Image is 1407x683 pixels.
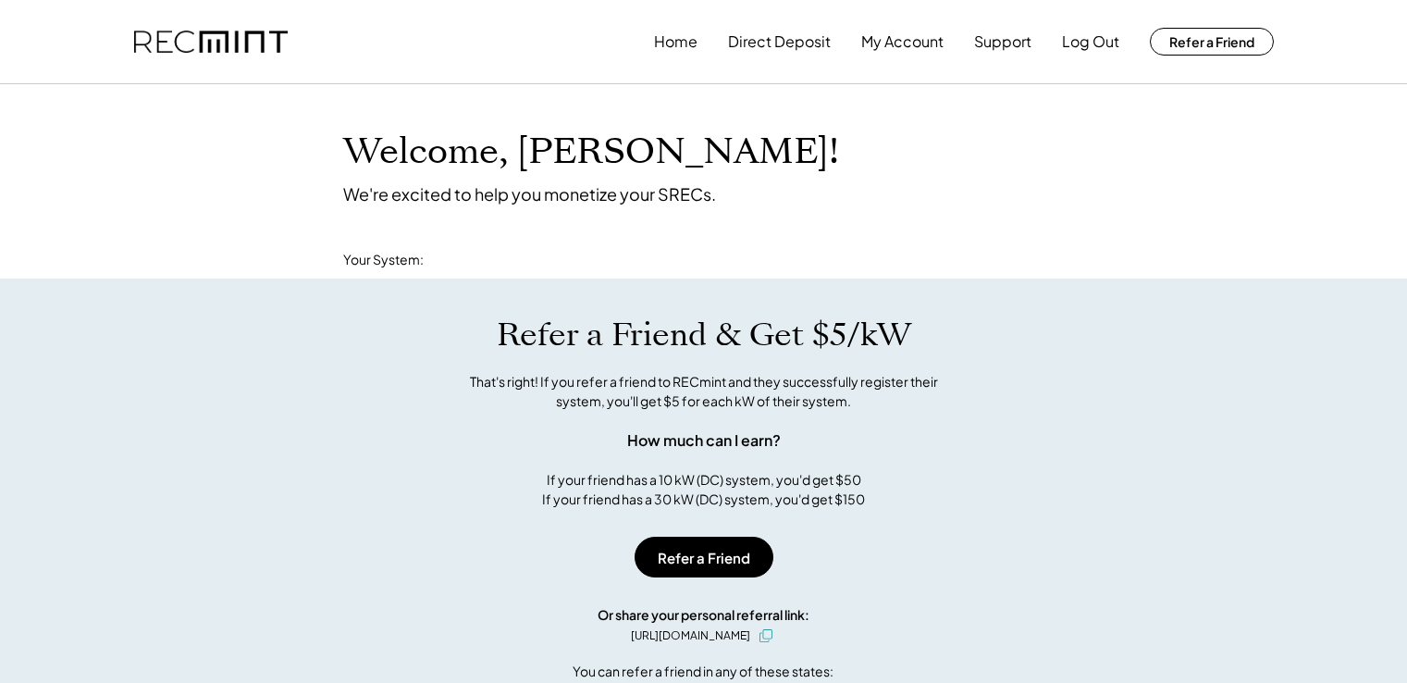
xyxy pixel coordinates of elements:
[627,429,781,452] div: How much can I earn?
[974,23,1031,60] button: Support
[343,251,424,269] div: Your System:
[654,23,697,60] button: Home
[728,23,831,60] button: Direct Deposit
[134,31,288,54] img: recmint-logotype%403x.png
[450,372,958,411] div: That's right! If you refer a friend to RECmint and they successfully register their system, you'l...
[497,316,911,354] h1: Refer a Friend & Get $5/kW
[343,183,716,205] div: We're excited to help you monetize your SRECs.
[1150,28,1274,56] button: Refer a Friend
[635,537,773,577] button: Refer a Friend
[1062,23,1119,60] button: Log Out
[598,605,809,625] div: Or share your personal referral link:
[542,470,865,509] div: If your friend has a 10 kW (DC) system, you'd get $50 If your friend has a 30 kW (DC) system, you...
[861,23,944,60] button: My Account
[755,625,777,647] button: click to copy
[631,627,750,644] div: [URL][DOMAIN_NAME]
[343,130,839,174] h1: Welcome, [PERSON_NAME]!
